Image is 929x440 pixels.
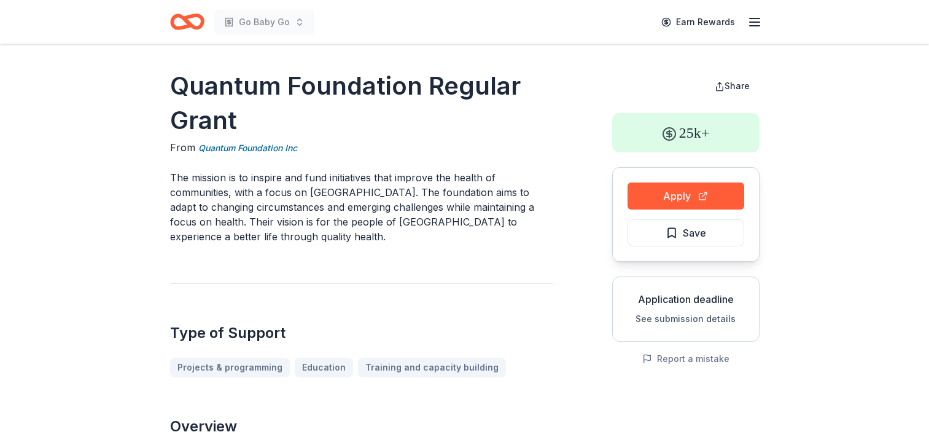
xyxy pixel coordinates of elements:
[628,183,744,210] button: Apply
[358,358,506,377] a: Training and capacity building
[623,292,749,307] div: Application deadline
[654,11,742,33] a: Earn Rewards
[636,312,736,326] button: See submission details
[239,15,290,29] span: Go Baby Go
[612,113,760,152] div: 25k+
[170,7,204,36] a: Home
[705,74,760,98] button: Share
[170,323,553,343] h2: Type of Support
[170,69,553,138] h1: Quantum Foundation Regular Grant
[295,358,353,377] a: Education
[642,352,729,366] button: Report a mistake
[170,358,290,377] a: Projects & programming
[170,417,553,436] h2: Overview
[725,81,750,91] span: Share
[683,225,706,241] span: Save
[170,140,553,155] div: From
[214,10,314,34] button: Go Baby Go
[628,219,744,246] button: Save
[198,141,297,155] a: Quantum Foundation Inc
[170,170,553,244] p: The mission is to inspire and fund initiatives that improve the health of communities, with a foc...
